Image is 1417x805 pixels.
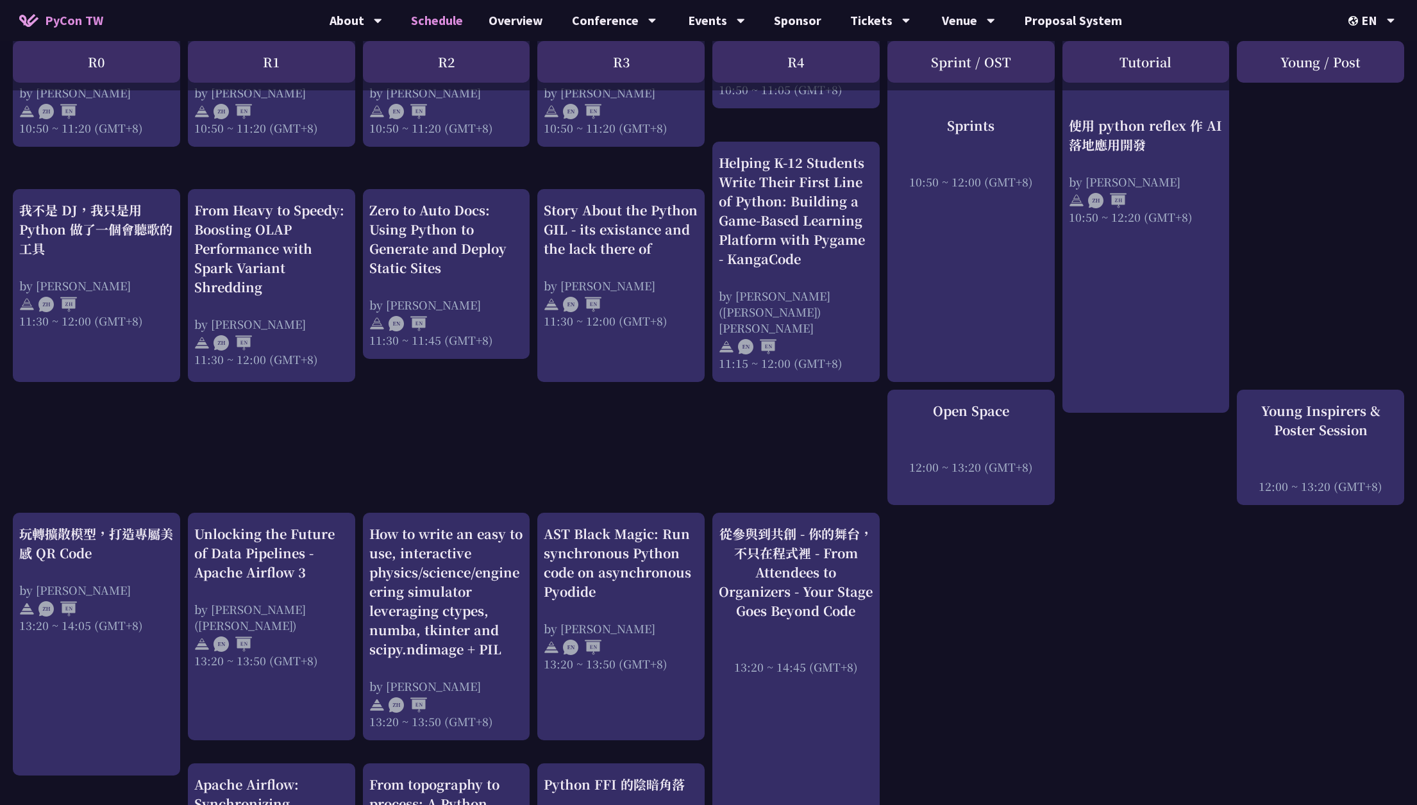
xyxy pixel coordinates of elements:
div: 11:15 ~ 12:00 (GMT+8) [719,355,873,371]
div: by [PERSON_NAME] [194,85,349,101]
img: ENEN.5a408d1.svg [563,297,601,312]
div: 13:20 ~ 13:50 (GMT+8) [194,652,349,668]
a: From Heavy to Speedy: Boosting OLAP Performance with Spark Variant Shredding by [PERSON_NAME] 11:... [194,201,349,367]
div: by [PERSON_NAME] [544,85,698,101]
div: Young / Post [1237,41,1404,83]
div: 13:20 ~ 13:50 (GMT+8) [544,656,698,672]
div: Python FFI 的陰暗角落 [544,775,698,794]
div: 玩轉擴散模型，打造專屬美感 QR Code [19,524,174,563]
img: ENEN.5a408d1.svg [563,640,601,655]
div: 10:50 ~ 12:20 (GMT+8) [1069,208,1223,224]
div: 10:50 ~ 11:20 (GMT+8) [369,120,524,136]
div: R3 [537,41,705,83]
img: svg+xml;base64,PHN2ZyB4bWxucz0iaHR0cDovL3d3dy53My5vcmcvMjAwMC9zdmciIHdpZHRoPSIyNCIgaGVpZ2h0PSIyNC... [19,297,35,312]
img: ZHEN.371966e.svg [38,601,77,617]
div: Unlocking the Future of Data Pipelines - Apache Airflow 3 [194,524,349,582]
div: by [PERSON_NAME] ([PERSON_NAME]) [PERSON_NAME] [719,288,873,336]
a: Story About the Python GIL - its existance and the lack there of by [PERSON_NAME] 11:30 ~ 12:00 (... [544,201,698,329]
div: by [PERSON_NAME] [19,85,174,101]
div: R2 [363,41,530,83]
a: How to write an easy to use, interactive physics/science/engineering simulator leveraging ctypes,... [369,524,524,729]
div: Story About the Python GIL - its existance and the lack there of [544,201,698,258]
img: svg+xml;base64,PHN2ZyB4bWxucz0iaHR0cDovL3d3dy53My5vcmcvMjAwMC9zdmciIHdpZHRoPSIyNCIgaGVpZ2h0PSIyNC... [369,697,385,713]
div: 11:30 ~ 12:00 (GMT+8) [544,313,698,329]
div: AST Black Magic: Run synchronous Python code on asynchronous Pyodide [544,524,698,601]
img: Locale Icon [1348,16,1361,26]
img: ZHZH.38617ef.svg [38,297,77,312]
img: ZHEN.371966e.svg [214,335,252,351]
div: 12:00 ~ 13:20 (GMT+8) [1243,478,1398,494]
div: by [PERSON_NAME] [194,316,349,332]
img: Home icon of PyCon TW 2025 [19,14,38,27]
div: by [PERSON_NAME] [544,278,698,294]
div: 11:30 ~ 12:00 (GMT+8) [19,313,174,329]
div: by [PERSON_NAME] [369,678,524,694]
div: 10:50 ~ 11:20 (GMT+8) [19,120,174,136]
div: 我不是 DJ，我只是用 Python 做了一個會聽歌的工具 [19,201,174,258]
div: 11:30 ~ 11:45 (GMT+8) [369,332,524,348]
img: ZHEN.371966e.svg [389,697,427,713]
img: ENEN.5a408d1.svg [214,636,252,652]
a: AST Black Magic: Run synchronous Python code on asynchronous Pyodide by [PERSON_NAME] 13:20 ~ 13:... [544,524,698,672]
a: 我不是 DJ，我只是用 Python 做了一個會聽歌的工具 by [PERSON_NAME] 11:30 ~ 12:00 (GMT+8) [19,201,174,329]
div: How to write an easy to use, interactive physics/science/engineering simulator leveraging ctypes,... [369,524,524,659]
a: Unlocking the Future of Data Pipelines - Apache Airflow 3 by [PERSON_NAME] ([PERSON_NAME]) 13:20 ... [194,524,349,668]
div: by [PERSON_NAME] ([PERSON_NAME]) [194,601,349,633]
div: by [PERSON_NAME] [19,278,174,294]
div: by [PERSON_NAME] [369,85,524,101]
div: Young Inspirers & Poster Session [1243,401,1398,440]
a: Zero to Auto Docs: Using Python to Generate and Deploy Static Sites by [PERSON_NAME] 11:30 ~ 11:4... [369,201,524,348]
a: 玩轉擴散模型，打造專屬美感 QR Code by [PERSON_NAME] 13:20 ~ 14:05 (GMT+8) [19,524,174,633]
img: svg+xml;base64,PHN2ZyB4bWxucz0iaHR0cDovL3d3dy53My5vcmcvMjAwMC9zdmciIHdpZHRoPSIyNCIgaGVpZ2h0PSIyNC... [194,335,210,351]
img: svg+xml;base64,PHN2ZyB4bWxucz0iaHR0cDovL3d3dy53My5vcmcvMjAwMC9zdmciIHdpZHRoPSIyNCIgaGVpZ2h0PSIyNC... [369,104,385,119]
div: by [PERSON_NAME] [1069,173,1223,189]
img: svg+xml;base64,PHN2ZyB4bWxucz0iaHR0cDovL3d3dy53My5vcmcvMjAwMC9zdmciIHdpZHRoPSIyNCIgaGVpZ2h0PSIyNC... [719,339,734,354]
img: svg+xml;base64,PHN2ZyB4bWxucz0iaHR0cDovL3d3dy53My5vcmcvMjAwMC9zdmciIHdpZHRoPSIyNCIgaGVpZ2h0PSIyNC... [19,104,35,119]
img: ZHEN.371966e.svg [38,104,77,119]
a: Open Space 12:00 ~ 13:20 (GMT+8) [894,401,1048,475]
img: svg+xml;base64,PHN2ZyB4bWxucz0iaHR0cDovL3d3dy53My5vcmcvMjAwMC9zdmciIHdpZHRoPSIyNCIgaGVpZ2h0PSIyNC... [544,297,559,312]
div: by [PERSON_NAME] [369,297,524,313]
div: R1 [188,41,355,83]
img: svg+xml;base64,PHN2ZyB4bWxucz0iaHR0cDovL3d3dy53My5vcmcvMjAwMC9zdmciIHdpZHRoPSIyNCIgaGVpZ2h0PSIyNC... [369,316,385,331]
div: 從參與到共創 - 你的舞台，不只在程式裡 - From Attendees to Organizers - Your Stage Goes Beyond Code [719,524,873,620]
div: 12:00 ~ 13:20 (GMT+8) [894,459,1048,475]
div: 11:30 ~ 12:00 (GMT+8) [194,351,349,367]
a: Helping K-12 Students Write Their First Line of Python: Building a Game-Based Learning Platform w... [719,153,873,371]
div: From Heavy to Speedy: Boosting OLAP Performance with Spark Variant Shredding [194,201,349,297]
img: svg+xml;base64,PHN2ZyB4bWxucz0iaHR0cDovL3d3dy53My5vcmcvMjAwMC9zdmciIHdpZHRoPSIyNCIgaGVpZ2h0PSIyNC... [194,104,210,119]
div: Helping K-12 Students Write Their First Line of Python: Building a Game-Based Learning Platform w... [719,153,873,269]
a: PyCon TW [6,4,116,37]
img: ENEN.5a408d1.svg [563,104,601,119]
span: PyCon TW [45,11,103,30]
div: by [PERSON_NAME] [544,620,698,636]
div: R0 [13,41,180,83]
div: Sprint / OST [887,41,1055,83]
img: ENEN.5a408d1.svg [389,316,427,331]
div: R4 [712,41,880,83]
div: 10:50 ~ 11:20 (GMT+8) [194,120,349,136]
img: ZHEN.371966e.svg [214,104,252,119]
img: svg+xml;base64,PHN2ZyB4bWxucz0iaHR0cDovL3d3dy53My5vcmcvMjAwMC9zdmciIHdpZHRoPSIyNCIgaGVpZ2h0PSIyNC... [544,104,559,119]
a: Young Inspirers & Poster Session 12:00 ~ 13:20 (GMT+8) [1243,401,1398,494]
div: 使用 python reflex 作 AI 落地應用開發 [1069,115,1223,154]
div: Tutorial [1062,41,1230,83]
img: ZHZH.38617ef.svg [1088,193,1127,208]
div: by [PERSON_NAME] [19,582,174,598]
img: svg+xml;base64,PHN2ZyB4bWxucz0iaHR0cDovL3d3dy53My5vcmcvMjAwMC9zdmciIHdpZHRoPSIyNCIgaGVpZ2h0PSIyNC... [1069,193,1084,208]
div: Zero to Auto Docs: Using Python to Generate and Deploy Static Sites [369,201,524,278]
img: svg+xml;base64,PHN2ZyB4bWxucz0iaHR0cDovL3d3dy53My5vcmcvMjAwMC9zdmciIHdpZHRoPSIyNCIgaGVpZ2h0PSIyNC... [544,640,559,655]
img: ENEN.5a408d1.svg [389,104,427,119]
img: ENEN.5a408d1.svg [738,339,776,354]
div: 10:50 ~ 12:00 (GMT+8) [894,173,1048,189]
div: 13:20 ~ 14:45 (GMT+8) [719,659,873,675]
div: 13:20 ~ 14:05 (GMT+8) [19,617,174,633]
div: 13:20 ~ 13:50 (GMT+8) [369,713,524,729]
img: svg+xml;base64,PHN2ZyB4bWxucz0iaHR0cDovL3d3dy53My5vcmcvMjAwMC9zdmciIHdpZHRoPSIyNCIgaGVpZ2h0PSIyNC... [194,636,210,652]
div: 10:50 ~ 11:20 (GMT+8) [544,120,698,136]
div: Open Space [894,401,1048,420]
img: svg+xml;base64,PHN2ZyB4bWxucz0iaHR0cDovL3d3dy53My5vcmcvMjAwMC9zdmciIHdpZHRoPSIyNCIgaGVpZ2h0PSIyNC... [19,601,35,617]
div: Sprints [894,115,1048,135]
